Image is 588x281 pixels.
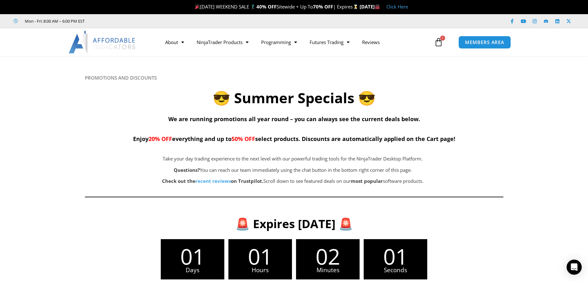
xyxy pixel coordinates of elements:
h6: PROMOTIONS AND DISCOUNTS [85,75,503,81]
img: 🎉 [195,4,200,9]
a: NinjaTrader Products [190,35,255,49]
b: most popular [351,178,383,184]
span: Seconds [364,267,427,273]
img: ⌛ [353,4,358,9]
a: About [159,35,190,49]
span: 02 [296,245,360,267]
span: Days [161,267,224,273]
span: 1 [440,36,445,41]
span: [DATE] WEEKEND SALE 🏌️‍♂️ Sitewide + Up To | Expires [193,3,359,10]
p: You can reach our team immediately using the chat button in the bottom right corner of this page. [116,166,469,175]
strong: 70% OFF [313,3,333,10]
a: recent reviews [195,178,231,184]
a: Futures Trading [303,35,356,49]
strong: Check out the on Trustpilot. [162,178,263,184]
img: 🏭 [375,4,380,9]
p: Scroll down to see featured deals on our software products. [116,177,469,186]
span: Enjoy everything and up to select products. Discounts are automatically applied on the Cart page! [133,135,455,143]
span: 50% OFF [232,135,255,143]
strong: 40% OFF [256,3,277,10]
span: Hours [228,267,292,273]
strong: [DATE] [360,3,380,10]
strong: Questions? [174,167,200,173]
a: 1 [425,33,452,51]
h2: 😎 Summer Specials 😎 [85,89,503,107]
span: Minutes [296,267,360,273]
a: Click Here [386,3,408,10]
span: Take your day trading experience to the next level with our powerful trading tools for the NinjaT... [163,155,423,162]
span: Mon - Fri: 8:00 AM – 6:00 PM EST [23,17,85,25]
h3: 🚨 Expires [DATE] 🚨 [95,216,493,231]
nav: Menu [159,35,433,49]
a: Reviews [356,35,386,49]
span: 20% OFF [148,135,172,143]
span: 01 [161,245,224,267]
span: 01 [364,245,427,267]
a: Programming [255,35,303,49]
a: MEMBERS AREA [458,36,511,49]
span: MEMBERS AREA [465,40,504,45]
iframe: Customer reviews powered by Trustpilot [93,18,188,24]
img: LogoAI | Affordable Indicators – NinjaTrader [69,31,136,53]
div: Open Intercom Messenger [567,260,582,275]
span: We are running promotions all year round – you can always see the current deals below. [168,115,420,123]
span: 01 [228,245,292,267]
